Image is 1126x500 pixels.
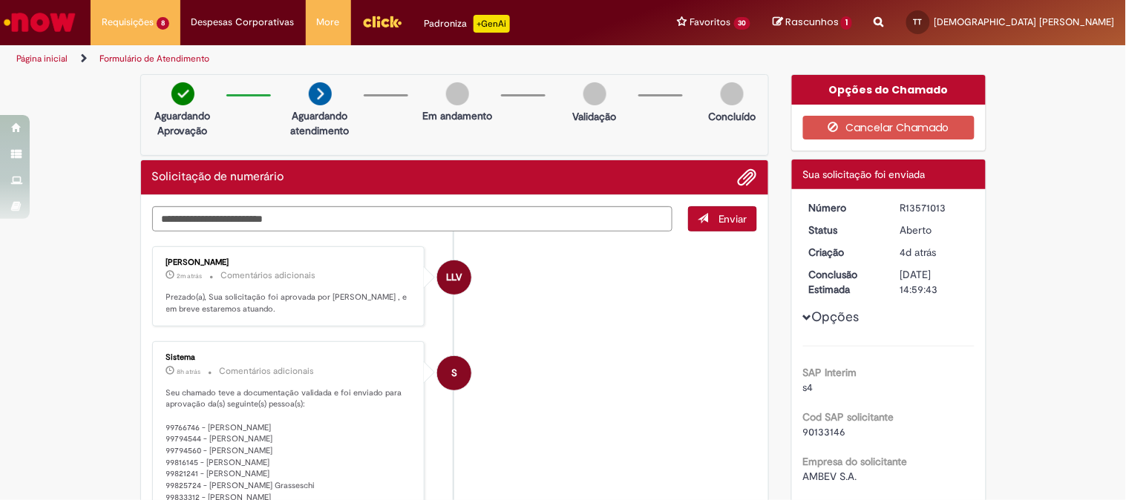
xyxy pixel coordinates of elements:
[690,15,731,30] span: Favoritos
[177,272,203,280] span: 2m atrás
[798,200,889,215] dt: Número
[914,17,923,27] span: TT
[900,246,937,259] time: 26/09/2025 14:59:39
[447,260,462,295] span: LLV
[446,82,469,105] img: img-circle-grey.png
[792,75,986,105] div: Opções do Chamado
[803,425,846,438] span: 90133146
[437,356,471,390] div: System
[583,82,606,105] img: img-circle-grey.png
[284,108,356,138] p: Aguardando atendimento
[785,15,839,29] span: Rascunhos
[317,15,340,30] span: More
[1,7,78,37] img: ServiceNow
[900,223,969,237] div: Aberto
[11,45,739,73] ul: Trilhas de página
[803,116,975,139] button: Cancelar Chamado
[171,82,194,105] img: check-circle-green.png
[437,260,471,295] div: Leticia Lima Viana
[221,269,316,282] small: Comentários adicionais
[934,16,1115,28] span: [DEMOGRAPHIC_DATA] [PERSON_NAME]
[166,258,413,267] div: [PERSON_NAME]
[177,367,201,376] span: 8h atrás
[734,17,751,30] span: 30
[900,246,937,259] span: 4d atrás
[738,168,757,187] button: Adicionar anexos
[803,410,894,424] b: Cod SAP solicitante
[422,108,492,123] p: Em andamento
[900,267,969,297] div: [DATE] 14:59:43
[192,15,295,30] span: Despesas Corporativas
[688,206,757,231] button: Enviar
[177,272,203,280] time: 30/09/2025 08:42:09
[798,267,889,297] dt: Conclusão Estimada
[721,82,744,105] img: img-circle-grey.png
[309,82,332,105] img: arrow-next.png
[773,16,852,30] a: Rascunhos
[803,168,926,181] span: Sua solicitação foi enviada
[900,200,969,215] div: R13571013
[16,53,68,65] a: Página inicial
[425,15,510,33] div: Padroniza
[803,470,857,483] span: AMBEV S.A.
[99,53,209,65] a: Formulário de Atendimento
[166,353,413,362] div: Sistema
[362,10,402,33] img: click_logo_yellow_360x200.png
[798,223,889,237] dt: Status
[451,355,457,391] span: S
[798,245,889,260] dt: Criação
[803,366,857,379] b: SAP Interim
[708,109,756,124] p: Concluído
[147,108,219,138] p: Aguardando Aprovação
[166,292,413,315] p: Prezado(a), Sua solicitação foi aprovada por [PERSON_NAME] , e em breve estaremos atuando.
[157,17,169,30] span: 8
[900,245,969,260] div: 26/09/2025 14:59:39
[841,16,852,30] span: 1
[152,206,673,231] textarea: Digite sua mensagem aqui...
[803,455,908,468] b: Empresa do solicitante
[803,381,814,394] span: s4
[102,15,154,30] span: Requisições
[177,367,201,376] time: 30/09/2025 00:38:36
[220,365,315,378] small: Comentários adicionais
[719,212,747,226] span: Enviar
[152,171,284,184] h2: Solicitação de numerário Histórico de tíquete
[474,15,510,33] p: +GenAi
[573,109,617,124] p: Validação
